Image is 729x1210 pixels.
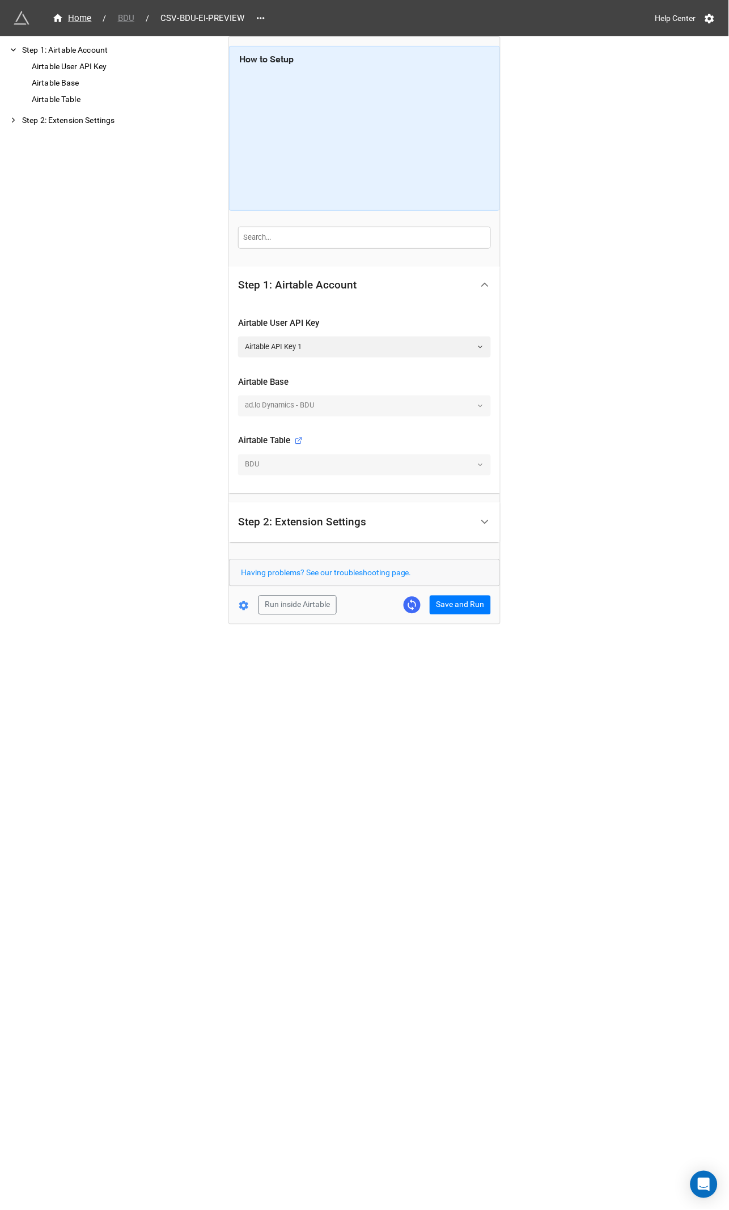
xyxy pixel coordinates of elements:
[29,77,181,89] div: Airtable Base
[238,317,491,330] div: Airtable User API Key
[238,337,491,357] a: Airtable API Key 1
[229,267,500,303] div: Step 1: Airtable Account
[258,596,337,615] button: Run inside Airtable
[240,54,294,65] b: How to Setup
[52,12,92,25] div: Home
[647,8,704,28] a: Help Center
[241,568,412,578] a: Having problems? See our troubleshooting page.
[103,12,107,24] li: /
[20,114,181,126] div: Step 2: Extension Settings
[238,227,491,248] input: Search...
[20,44,181,56] div: Step 1: Airtable Account
[238,279,357,291] div: Step 1: Airtable Account
[154,12,251,25] span: CSV-BDU-EI-PREVIEW
[29,61,181,73] div: Airtable User API Key
[45,11,252,25] nav: breadcrumb
[690,1171,718,1199] div: Open Intercom Messenger
[240,71,490,201] iframe: How to Automatically Export CSVs for Airtable Views
[14,10,29,26] img: miniextensions-icon.73ae0678.png
[229,303,500,494] div: Step 1: Airtable Account
[238,376,491,389] div: Airtable Base
[111,12,141,25] span: BDU
[238,435,303,448] div: Airtable Table
[229,503,500,543] div: Step 2: Extension Settings
[430,596,491,615] button: Save and Run
[29,94,181,105] div: Airtable Table
[45,11,99,25] a: Home
[238,517,366,528] div: Step 2: Extension Settings
[146,12,149,24] li: /
[111,11,141,25] a: BDU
